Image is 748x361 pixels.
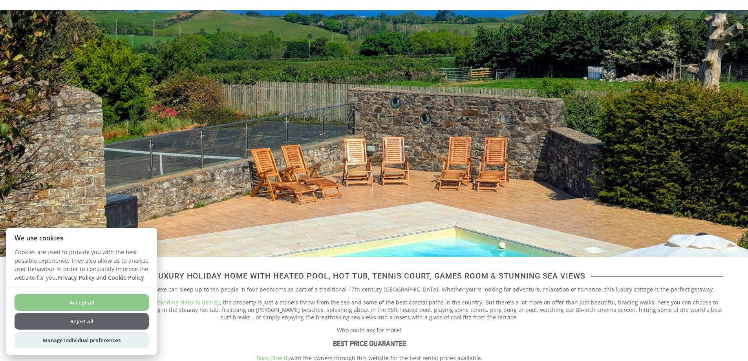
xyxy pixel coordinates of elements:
[57,274,144,281] a: Privacy Policy and Cookie Policy
[16,326,723,334] p: Who could ask for more?
[16,286,723,293] p: A spacious holiday villa that oozes charm, The Annexe can sleep up to ten people in four bedrooms...
[148,271,591,280] span: Luxury holiday home with heated pool, hot tub, tennis court, games room & stunning sea views
[6,234,157,242] h2: We use cookies
[6,248,157,288] p: Cookies are used to provide you with the best possible experience. They also allow us to analyse ...
[15,294,149,311] button: Accept all
[15,313,149,330] button: Reject all
[333,340,406,348] strong: BEST PRICE GUARANTEE
[15,332,149,348] button: Manage Individual preferences
[16,299,723,321] p: Located in the heart of the , the property is just a stone's throw from the sea and some of the b...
